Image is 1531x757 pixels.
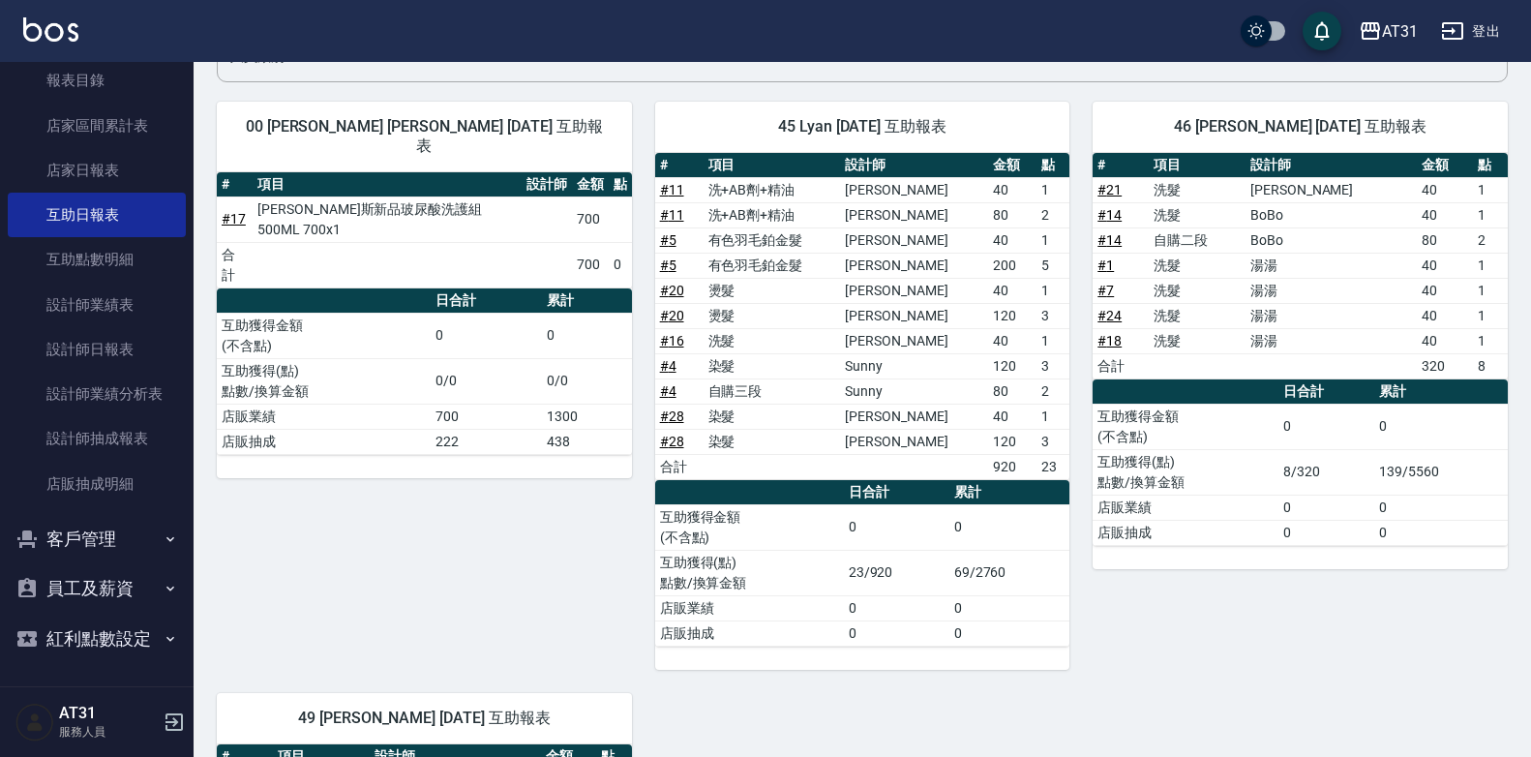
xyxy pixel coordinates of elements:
[704,429,841,454] td: 染髮
[704,153,841,178] th: 項目
[1149,202,1246,227] td: 洗髮
[59,723,158,741] p: 服務人員
[1036,328,1069,353] td: 1
[655,504,844,550] td: 互助獲得金額 (不含點)
[704,353,841,378] td: 染髮
[542,429,632,454] td: 438
[542,358,632,404] td: 0/0
[1417,202,1473,227] td: 40
[655,153,704,178] th: #
[8,614,186,664] button: 紅利點數設定
[949,480,1070,505] th: 累計
[253,172,522,197] th: 項目
[1374,449,1508,495] td: 139/5560
[8,58,186,103] a: 報表目錄
[609,172,632,197] th: 點
[1417,303,1473,328] td: 40
[431,358,542,404] td: 0/0
[1374,520,1508,545] td: 0
[840,404,988,429] td: [PERSON_NAME]
[655,480,1070,647] table: a dense table
[988,303,1036,328] td: 120
[660,434,684,449] a: #28
[1093,495,1277,520] td: 店販業績
[988,177,1036,202] td: 40
[840,227,988,253] td: [PERSON_NAME]
[1036,404,1069,429] td: 1
[660,207,684,223] a: #11
[1036,454,1069,479] td: 23
[704,303,841,328] td: 燙髮
[240,709,609,728] span: 49 [PERSON_NAME] [DATE] 互助報表
[660,333,684,348] a: #16
[1036,177,1069,202] td: 1
[1149,278,1246,303] td: 洗髮
[1093,449,1277,495] td: 互助獲得(點) 點數/換算金額
[949,595,1070,621] td: 0
[1278,379,1375,405] th: 日合計
[542,404,632,429] td: 1300
[8,148,186,193] a: 店家日報表
[1374,404,1508,449] td: 0
[988,253,1036,278] td: 200
[1417,177,1473,202] td: 40
[1097,283,1114,298] a: #7
[431,429,542,454] td: 222
[1097,257,1114,273] a: #1
[840,253,988,278] td: [PERSON_NAME]
[704,278,841,303] td: 燙髮
[1374,379,1508,405] th: 累計
[988,454,1036,479] td: 920
[1036,253,1069,278] td: 5
[15,703,54,742] img: Person
[1246,202,1417,227] td: BoBo
[988,429,1036,454] td: 120
[542,313,632,358] td: 0
[1116,117,1485,136] span: 46 [PERSON_NAME] [DATE] 互助報表
[844,550,949,595] td: 23/920
[988,153,1036,178] th: 金額
[655,621,844,646] td: 店販抽成
[431,288,542,314] th: 日合計
[217,288,632,455] table: a dense table
[217,404,431,429] td: 店販業績
[840,378,988,404] td: Sunny
[572,197,609,242] td: 700
[1382,19,1418,44] div: AT31
[23,17,78,42] img: Logo
[1473,153,1508,178] th: 點
[1097,207,1122,223] a: #14
[988,353,1036,378] td: 120
[217,313,431,358] td: 互助獲得金額 (不含點)
[840,429,988,454] td: [PERSON_NAME]
[1149,303,1246,328] td: 洗髮
[1246,278,1417,303] td: 湯湯
[660,182,684,197] a: #11
[949,504,1070,550] td: 0
[988,227,1036,253] td: 40
[949,550,1070,595] td: 69/2760
[1093,353,1149,378] td: 合計
[222,211,246,227] a: #17
[704,253,841,278] td: 有色羽毛鉑金髮
[1036,202,1069,227] td: 2
[949,621,1070,646] td: 0
[8,283,186,327] a: 設計師業績表
[678,117,1047,136] span: 45 Lyan [DATE] 互助報表
[660,257,676,273] a: #5
[840,353,988,378] td: Sunny
[1473,227,1508,253] td: 2
[8,104,186,148] a: 店家區間累計表
[840,303,988,328] td: [PERSON_NAME]
[840,177,988,202] td: [PERSON_NAME]
[988,202,1036,227] td: 80
[1278,495,1375,520] td: 0
[704,378,841,404] td: 自購三段
[840,202,988,227] td: [PERSON_NAME]
[840,153,988,178] th: 設計師
[704,227,841,253] td: 有色羽毛鉑金髮
[660,383,676,399] a: #4
[1149,328,1246,353] td: 洗髮
[1246,153,1417,178] th: 設計師
[1417,153,1473,178] th: 金額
